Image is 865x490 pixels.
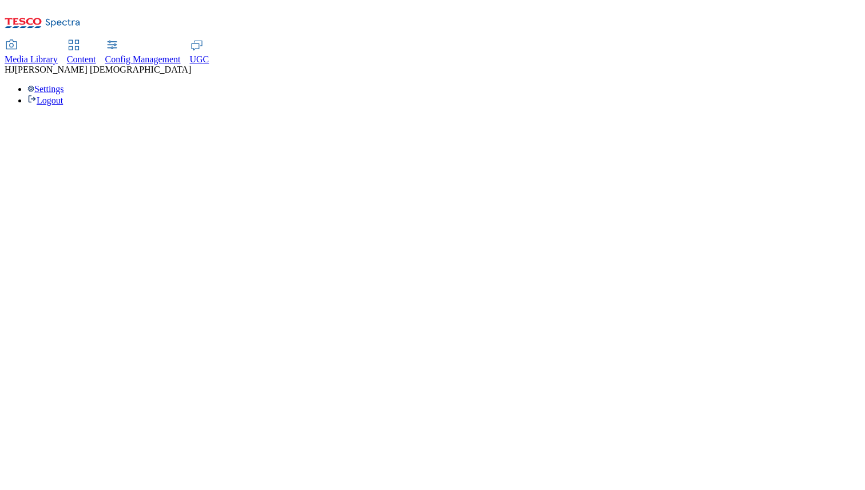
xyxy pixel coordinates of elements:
[67,54,96,64] span: Content
[5,41,58,65] a: Media Library
[15,65,192,74] span: [PERSON_NAME] [DEMOGRAPHIC_DATA]
[67,41,96,65] a: Content
[27,95,63,105] a: Logout
[190,54,209,64] span: UGC
[105,41,181,65] a: Config Management
[5,54,58,64] span: Media Library
[190,41,209,65] a: UGC
[105,54,181,64] span: Config Management
[5,65,15,74] span: HJ
[27,84,64,94] a: Settings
